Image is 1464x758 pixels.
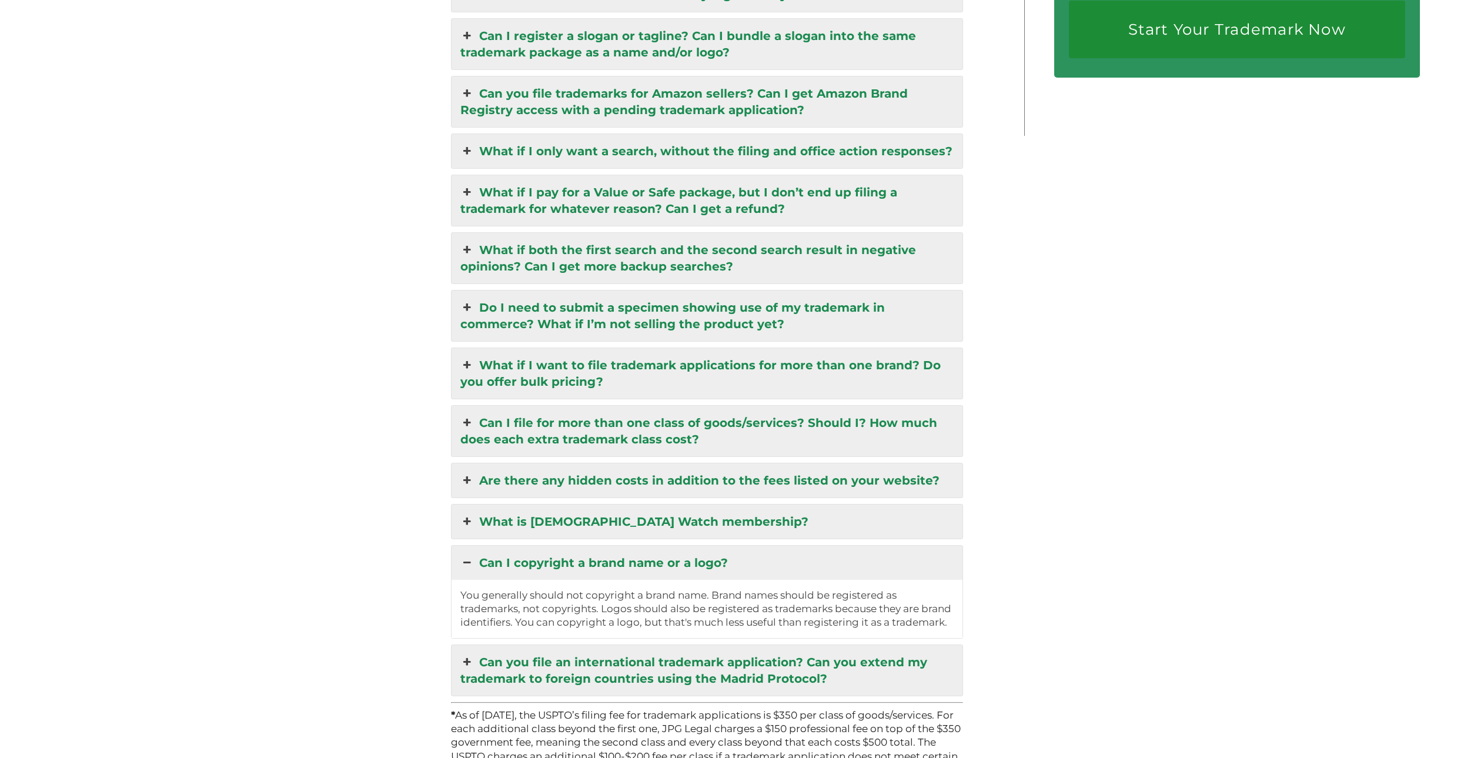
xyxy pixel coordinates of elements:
[452,134,963,168] a: What if I only want a search, without the filing and office action responses?
[452,580,963,639] div: Can I copyright a brand name or a logo?
[452,290,963,341] a: Do I need to submit a specimen showing use of my trademark in commerce? What if I’m not selling t...
[452,19,963,69] a: Can I register a slogan or tagline? Can I bundle a slogan into the same trademark package as a na...
[452,76,963,127] a: Can you file trademarks for Amazon sellers? Can I get Amazon Brand Registry access with a pending...
[452,505,963,539] a: What is [DEMOGRAPHIC_DATA] Watch membership?
[452,406,963,456] a: Can I file for more than one class of goods/services? Should I? How much does each extra trademar...
[460,589,954,630] p: You generally should not copyright a brand name. Brand names should be registered as trademarks, ...
[452,348,963,399] a: What if I want to file trademark applications for more than one brand? Do you offer bulk pricing?
[1069,1,1406,58] a: Start Your Trademark Now
[452,233,963,283] a: What if both the first search and the second search result in negative opinions? Can I get more b...
[452,463,963,497] a: Are there any hidden costs in addition to the fees listed on your website?
[452,645,963,696] a: Can you file an international trademark application? Can you extend my trademark to foreign count...
[452,175,963,226] a: What if I pay for a Value or Safe package, but I don’t end up filing a trademark for whatever rea...
[452,546,963,580] a: Can I copyright a brand name or a logo?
